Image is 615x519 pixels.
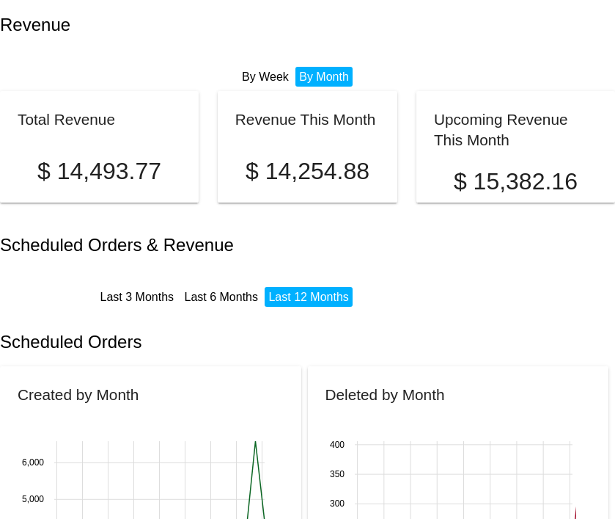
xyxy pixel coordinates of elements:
[18,386,139,403] h2: Created by Month
[100,291,174,303] a: Last 3 Months
[329,499,344,509] text: 300
[434,111,568,148] h2: Upcoming Revenue This Month
[434,168,597,195] p: $ 15,382.16
[184,291,258,303] a: Last 6 Months
[295,67,353,87] li: By Month
[235,111,376,128] h2: Revenue This Month
[329,440,344,450] text: 400
[235,158,380,185] p: $ 14,254.88
[22,495,44,505] text: 5,000
[18,111,115,128] h2: Total Revenue
[325,386,445,403] h2: Deleted by Month
[329,469,344,479] text: 350
[22,458,44,468] text: 6,000
[18,158,181,185] p: $ 14,493.77
[268,291,348,303] a: Last 12 Months
[238,67,292,87] li: By Week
